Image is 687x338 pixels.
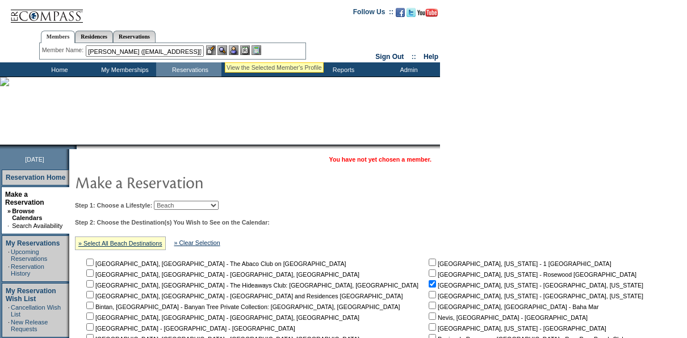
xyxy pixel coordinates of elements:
[6,174,65,181] a: Reservation Home
[11,304,61,318] a: Cancellation Wish List
[84,303,400,310] nobr: Bintan, [GEOGRAPHIC_DATA] - Banyan Tree Private Collection: [GEOGRAPHIC_DATA], [GEOGRAPHIC_DATA]
[113,31,156,43] a: Reservations
[8,304,10,318] td: ·
[396,8,405,17] img: Become our fan on Facebook
[375,62,440,77] td: Admin
[6,287,56,303] a: My Reservation Wish List
[75,219,270,226] b: Step 2: Choose the Destination(s) You Wish to See on the Calendar:
[412,53,416,61] span: ::
[426,314,588,321] nobr: Nevis, [GEOGRAPHIC_DATA] - [GEOGRAPHIC_DATA]
[7,222,11,229] td: ·
[217,45,227,55] img: View
[426,282,643,289] nobr: [GEOGRAPHIC_DATA], [US_STATE] - [GEOGRAPHIC_DATA], [US_STATE]
[77,145,78,149] img: blank.gif
[84,293,403,299] nobr: [GEOGRAPHIC_DATA], [GEOGRAPHIC_DATA] - [GEOGRAPHIC_DATA] and Residences [GEOGRAPHIC_DATA]
[426,325,606,332] nobr: [GEOGRAPHIC_DATA], [US_STATE] - [GEOGRAPHIC_DATA]
[156,62,221,77] td: Reservations
[252,45,261,55] img: b_calculator.gif
[84,314,359,321] nobr: [GEOGRAPHIC_DATA], [GEOGRAPHIC_DATA] - [GEOGRAPHIC_DATA], [GEOGRAPHIC_DATA]
[353,7,393,20] td: Follow Us ::
[417,11,438,18] a: Subscribe to our YouTube Channel
[26,62,91,77] td: Home
[41,31,76,43] a: Members
[309,62,375,77] td: Reports
[7,208,11,214] b: »
[424,53,438,61] a: Help
[91,62,156,77] td: My Memberships
[11,319,48,332] a: New Release Requests
[25,156,44,163] span: [DATE]
[75,171,302,193] img: pgTtlMakeReservation.gif
[417,9,438,17] img: Subscribe to our YouTube Channel
[73,145,77,149] img: promoShadowLeftCorner.gif
[229,45,238,55] img: Impersonate
[8,319,10,332] td: ·
[42,45,86,55] div: Member Name:
[12,208,42,221] a: Browse Calendars
[11,263,44,277] a: Reservation History
[78,240,162,247] a: » Select All Beach Destinations
[426,271,636,278] nobr: [GEOGRAPHIC_DATA], [US_STATE] - Rosewood [GEOGRAPHIC_DATA]
[407,8,416,17] img: Follow us on Twitter
[84,271,359,278] nobr: [GEOGRAPHIC_DATA], [GEOGRAPHIC_DATA] - [GEOGRAPHIC_DATA], [GEOGRAPHIC_DATA]
[8,248,10,262] td: ·
[6,239,60,247] a: My Reservations
[75,202,152,209] b: Step 1: Choose a Lifestyle:
[8,263,10,277] td: ·
[329,156,432,163] span: You have not yet chosen a member.
[375,53,404,61] a: Sign Out
[5,191,44,206] a: Make a Reservation
[240,45,250,55] img: Reservations
[174,239,220,246] a: » Clear Selection
[206,45,216,55] img: b_edit.gif
[407,11,416,18] a: Follow us on Twitter
[396,11,405,18] a: Become our fan on Facebook
[221,62,309,77] td: Vacation Collection
[84,325,295,332] nobr: [GEOGRAPHIC_DATA] - [GEOGRAPHIC_DATA] - [GEOGRAPHIC_DATA]
[426,260,611,267] nobr: [GEOGRAPHIC_DATA], [US_STATE] - 1 [GEOGRAPHIC_DATA]
[84,260,346,267] nobr: [GEOGRAPHIC_DATA], [GEOGRAPHIC_DATA] - The Abaco Club on [GEOGRAPHIC_DATA]
[11,248,47,262] a: Upcoming Reservations
[227,64,322,71] div: View the Selected Member's Profile
[426,293,643,299] nobr: [GEOGRAPHIC_DATA], [US_STATE] - [GEOGRAPHIC_DATA], [US_STATE]
[75,31,113,43] a: Residences
[84,282,418,289] nobr: [GEOGRAPHIC_DATA], [GEOGRAPHIC_DATA] - The Hideaways Club: [GEOGRAPHIC_DATA], [GEOGRAPHIC_DATA]
[12,222,62,229] a: Search Availability
[426,303,598,310] nobr: [GEOGRAPHIC_DATA], [GEOGRAPHIC_DATA] - Baha Mar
